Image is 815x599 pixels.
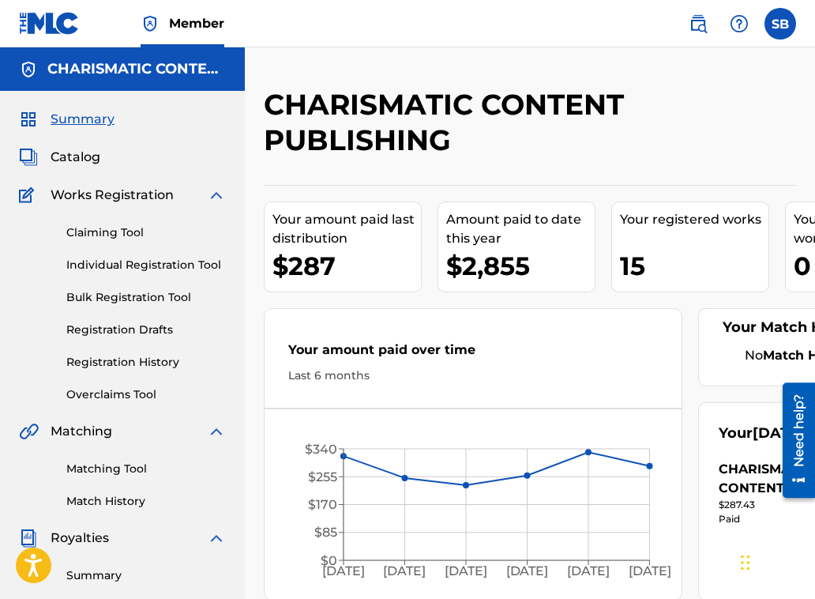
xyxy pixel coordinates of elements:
[736,523,815,599] iframe: Chat Widget
[506,564,549,579] tspan: [DATE]
[66,224,226,241] a: Claiming Tool
[764,8,796,40] div: User Menu
[741,539,750,586] div: Drag
[19,422,39,441] img: Matching
[51,422,112,441] span: Matching
[66,289,226,306] a: Bulk Registration Tool
[321,553,337,568] tspan: $0
[66,257,226,273] a: Individual Registration Tool
[272,210,421,248] div: Your amount paid last distribution
[141,14,160,33] img: Top Rightsholder
[288,341,658,367] div: Your amount paid over time
[771,377,815,504] iframe: Resource Center
[66,386,226,403] a: Overclaims Tool
[51,110,115,129] span: Summary
[51,148,100,167] span: Catalog
[207,529,226,548] img: expand
[19,148,100,167] a: CatalogCatalog
[19,529,38,548] img: Royalties
[308,497,337,512] tspan: $170
[723,8,755,40] div: Help
[66,493,226,510] a: Match History
[19,110,115,129] a: SummarySummary
[445,564,487,579] tspan: [DATE]
[288,367,658,384] div: Last 6 months
[384,564,426,579] tspan: [DATE]
[66,567,226,584] a: Summary
[264,87,674,158] h2: CHARISMATIC CONTENT PUBLISHING
[66,322,226,338] a: Registration Drafts
[19,110,38,129] img: Summary
[305,442,337,457] tspan: $340
[446,248,595,284] div: $2,855
[620,248,768,284] div: 15
[446,210,595,248] div: Amount paid to date this year
[19,186,39,205] img: Works Registration
[207,422,226,441] img: expand
[689,14,708,33] img: search
[19,148,38,167] img: Catalog
[629,564,671,579] tspan: [DATE]
[169,14,224,32] span: Member
[620,210,768,229] div: Your registered works
[19,12,80,35] img: MLC Logo
[66,461,226,477] a: Matching Tool
[682,8,714,40] a: Public Search
[51,529,109,548] span: Royalties
[322,564,365,579] tspan: [DATE]
[308,469,337,484] tspan: $255
[753,424,804,442] span: [DATE]
[567,564,610,579] tspan: [DATE]
[207,186,226,205] img: expand
[19,60,38,79] img: Accounts
[314,526,337,541] tspan: $85
[730,14,749,33] img: help
[47,60,226,78] h5: CHARISMATIC CONTENT PUBLISHING
[66,354,226,371] a: Registration History
[272,248,421,284] div: $287
[51,186,174,205] span: Works Registration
